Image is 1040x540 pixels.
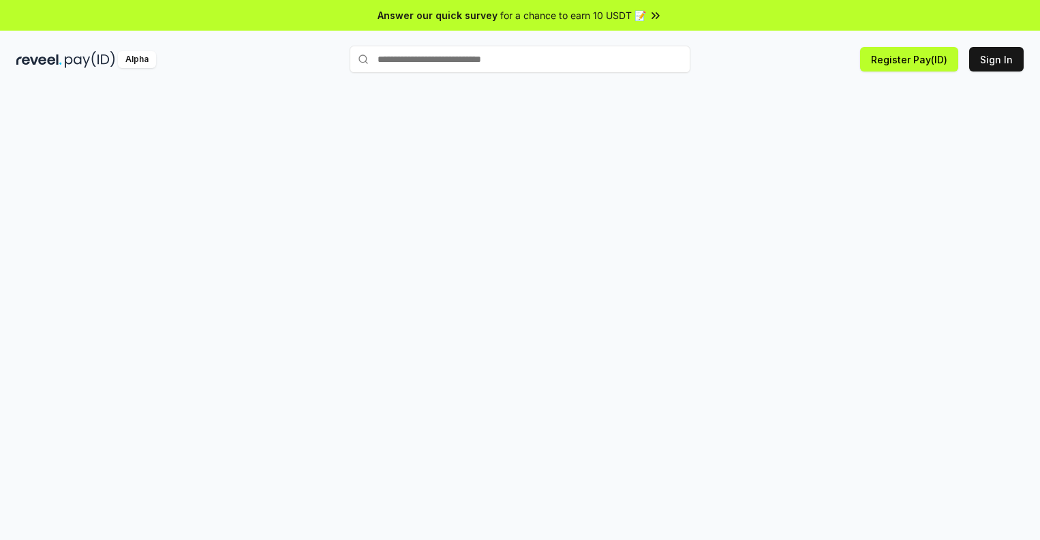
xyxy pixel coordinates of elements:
[969,47,1024,72] button: Sign In
[378,8,498,22] span: Answer our quick survey
[16,51,62,68] img: reveel_dark
[65,51,115,68] img: pay_id
[118,51,156,68] div: Alpha
[500,8,646,22] span: for a chance to earn 10 USDT 📝
[860,47,958,72] button: Register Pay(ID)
